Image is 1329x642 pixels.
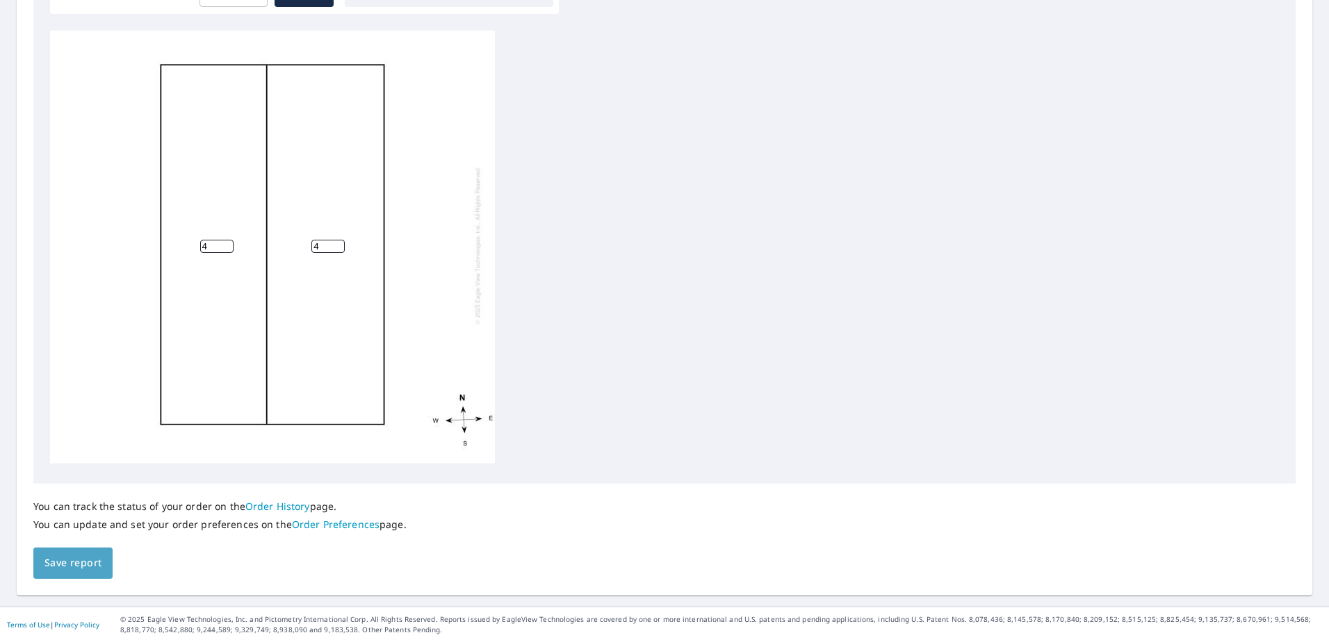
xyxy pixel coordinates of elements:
[120,614,1322,635] p: © 2025 Eagle View Technologies, Inc. and Pictometry International Corp. All Rights Reserved. Repo...
[292,518,380,531] a: Order Preferences
[33,548,113,579] button: Save report
[54,620,99,629] a: Privacy Policy
[33,500,407,513] p: You can track the status of your order on the page.
[245,500,310,513] a: Order History
[7,620,50,629] a: Terms of Use
[44,554,101,572] span: Save report
[7,620,99,629] p: |
[33,518,407,531] p: You can update and set your order preferences on the page.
